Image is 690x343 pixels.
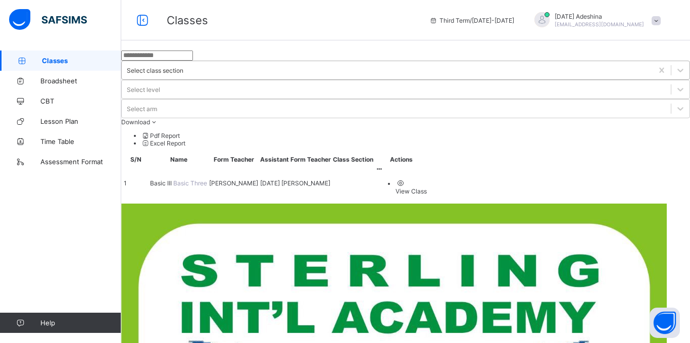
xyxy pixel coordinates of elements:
div: SundayAdeshina [524,12,666,29]
span: Help [40,319,121,327]
span: Assessment Format [40,158,121,166]
th: Name [150,155,208,164]
th: Actions [375,155,427,164]
span: Time Table [40,137,121,145]
div: Select arm [127,105,157,113]
td: 1 [123,165,149,202]
span: [DATE] [PERSON_NAME] [260,179,330,187]
div: Select class section [127,67,183,74]
span: Broadsheet [40,77,121,85]
th: Form Teacher [209,155,259,164]
th: S/N [123,155,149,164]
li: dropdown-list-item-null-0 [141,132,690,139]
div: View Class [396,187,427,195]
span: Basic Three [173,179,207,187]
span: [PERSON_NAME] [209,179,258,187]
span: CBT [40,97,121,105]
span: Classes [42,57,121,65]
span: Download [121,118,150,126]
span: [DATE] Adeshina [555,13,644,20]
span: Classes [167,14,208,27]
th: Assistant Form Teacher [260,155,331,164]
span: session/term information [429,17,514,24]
span: Lesson Plan [40,117,121,125]
button: Open asap [650,308,680,338]
div: Select level [127,86,160,93]
span: Basic III [150,179,173,187]
th: Class Section [332,155,374,164]
span: [EMAIL_ADDRESS][DOMAIN_NAME] [555,21,644,27]
li: dropdown-list-item-null-1 [141,139,690,147]
img: safsims [9,9,87,30]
